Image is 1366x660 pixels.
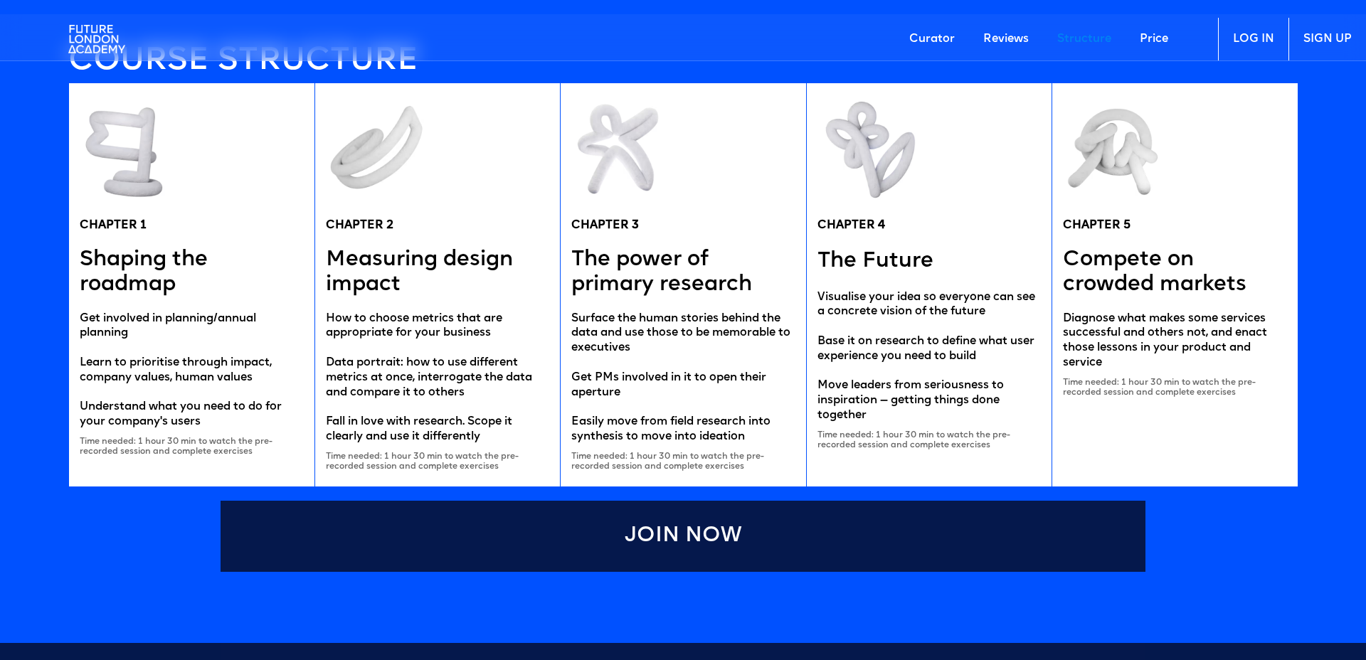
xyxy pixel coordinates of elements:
a: Structure [1043,18,1126,60]
div: Time needed: 1 hour 30 min to watch the pre-recorded session and complete exercises [817,430,1042,451]
a: Reviews [969,18,1043,60]
div: Time needed: 1 hour 30 min to watch the pre-recorded session and complete exercises [326,452,550,472]
a: Join Now [221,501,1145,572]
h4: Course STRUCTURE [68,47,1298,76]
h5: CHAPTER 4 [817,218,885,233]
div: How to choose metrics that are appropriate for your business Data portrait: how to use different ... [326,312,550,445]
div: Time needed: 1 hour 30 min to watch the pre-recorded session and complete exercises [80,437,304,457]
h5: The Future [817,247,933,276]
h5: Measuring design impact [326,247,550,297]
h5: CHAPTER 2 [326,218,393,233]
h5: Shaping the roadmap [80,247,304,297]
div: Surface the human stories behind the data and use those to be memorable to executives Get PMs inv... [571,312,795,445]
a: LOG IN [1218,18,1288,60]
h5: The power of primary research [571,247,795,297]
h5: CHAPTER 1 [80,218,147,233]
a: Curator [895,18,969,60]
h5: CHAPTER 3 [571,218,639,233]
h5: CHAPTER 5 [1063,218,1131,233]
a: Price [1126,18,1182,60]
h5: Compete on crowded markets [1063,247,1287,297]
div: Time needed: 1 hour 30 min to watch the pre-recorded session and complete exercises [571,452,795,472]
div: Time needed: 1 hour 30 min to watch the pre-recorded session and complete exercises [1063,378,1287,398]
div: Diagnose what makes some services successful and others not, and enact those lessons in your prod... [1063,312,1287,371]
a: SIGN UP [1288,18,1366,60]
div: Get involved in planning/annual planning Learn to prioritise through impact, company values, huma... [80,312,304,430]
div: Visualise your idea so everyone can see a concrete vision of the future Base it on research to de... [817,290,1042,423]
